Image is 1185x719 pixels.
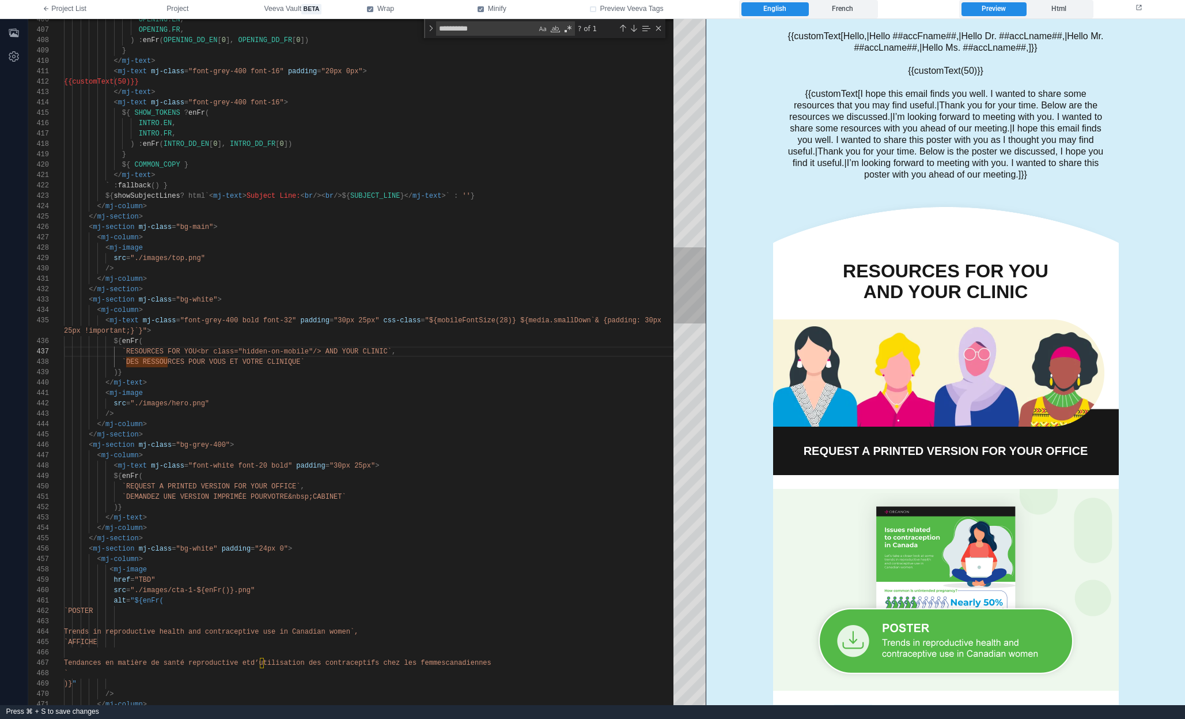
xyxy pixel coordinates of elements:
span: > [151,57,155,65]
span: `DEMANDEZ UNE VERSION IMPRIMÉE POUR [122,493,267,501]
span: OPENING_DD_FR [238,36,292,44]
span: : [139,36,143,44]
span: , [172,130,176,138]
span: 0 [213,140,217,148]
span: showSubjectLines [113,192,180,200]
span: ? [180,192,184,200]
span: < [97,306,101,314]
div: 442 [28,398,49,409]
span: ` [105,182,109,190]
span: `RESOURCES FOR YOU<br class="hidden-on-mobile"/> A [122,348,330,356]
span: > [139,234,143,242]
span: : [139,140,143,148]
span: = [126,254,130,262]
span: fallback [118,182,152,190]
span: OPENING [139,16,168,24]
span: . [160,130,164,138]
span: > [147,327,151,335]
span: < [113,462,118,470]
div: Find in Selection (⌥⌘L) [639,22,652,35]
span: SUBJECT_LINE [350,192,400,200]
span: mj-section [97,431,139,439]
div: 427 [28,232,49,243]
span: /> [105,410,113,418]
div: 450 [28,481,49,492]
span: beta [301,4,321,14]
span: , [180,16,184,24]
span: "./images/top.png" [130,254,205,262]
div: 423 [28,191,49,201]
span: "font-grey-400 bold font-32" [180,317,297,325]
span: enFr [143,36,160,44]
span: mj-image [109,244,143,252]
span: >` [441,192,449,200]
div: 425 [28,212,49,222]
div: 441 [28,388,49,398]
span: "20px 0px" [321,67,363,76]
span: = [184,99,188,107]
span: css-class [384,317,421,325]
span: ( [160,36,164,44]
span: mj-column [101,451,139,460]
label: Html [1027,2,1091,16]
span: 0 [222,36,226,44]
span: {{customText(50)}} [64,78,139,86]
span: mj-section [93,441,134,449]
span: mj-column [105,202,143,210]
span: > [217,296,221,304]
div: 438 [28,357,49,367]
span: br [305,192,313,200]
span: > [139,431,143,439]
span: </ [113,88,122,96]
div: Use Regular Expression (⌥⌘R) [562,23,574,35]
span: [ [275,140,279,148]
span: mj-text [118,67,147,76]
span: : [454,192,458,200]
span: "24px 0" [255,545,288,553]
span: mj-text [113,379,142,387]
span: < [105,244,109,252]
span: mj-text [113,514,142,522]
span: )} [113,503,122,511]
span: . [168,26,172,34]
span: />${ [334,192,350,200]
span: mj-class [151,67,184,76]
div: Match Case (⌥⌘C) [537,23,548,35]
span: mj-text [109,317,138,325]
div: 413 [28,87,49,97]
span: Minify [488,4,506,14]
span: enFr [122,472,139,480]
span: "${mobileFontSize(28)} ${media.smallDown`& {paddin [425,317,633,325]
span: COMMON_COPY [134,161,180,169]
div: 453 [28,513,49,523]
span: mj-section [97,213,139,221]
span: "./images/hero.png" [130,400,209,408]
div: 452 [28,502,49,513]
span: ( [160,140,164,148]
div: 419 [28,149,49,160]
span: EN [172,16,180,24]
div: 415 [28,108,49,118]
div: 455 [28,533,49,544]
span: ${ [122,109,130,117]
span: `DES RESSOURCES POUR VOUS ET VOTRE CLINIQUE` [122,358,305,366]
span: mj-section [97,534,139,543]
span: Project [166,4,188,14]
div: 440 [28,378,49,388]
span: INTRO [139,130,160,138]
span: < [113,67,118,76]
div: 412 [28,77,49,87]
span: 0 [280,140,284,148]
span: ${ [122,161,130,169]
img: hero-fTt6dg-.png [67,300,412,408]
span: > [284,99,288,107]
span: mj-class [139,545,172,553]
span: OPENING [139,26,168,34]
span: Subject Line: [247,192,301,200]
span: FR [164,130,172,138]
span: mj-class [139,296,172,304]
span: ( [205,109,209,117]
span: </ [97,524,105,532]
div: 444 [28,419,49,430]
div: 445 [28,430,49,440]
